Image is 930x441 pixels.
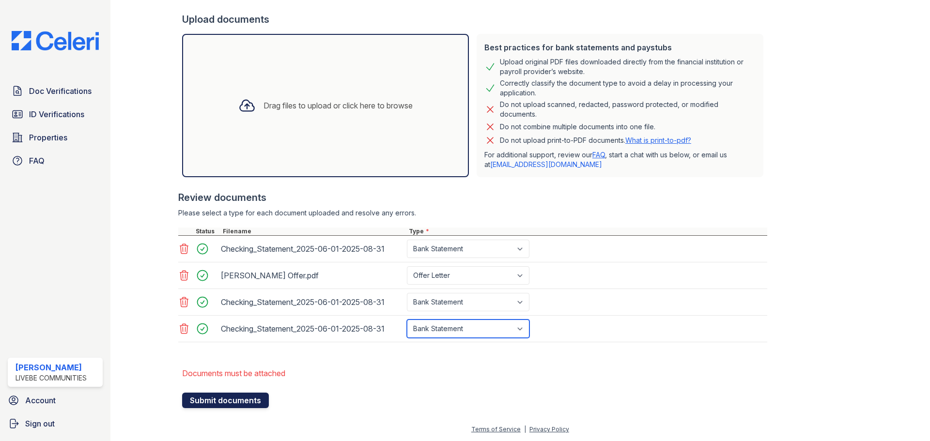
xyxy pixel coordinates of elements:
div: Drag files to upload or click here to browse [263,100,413,111]
div: Do not combine multiple documents into one file. [500,121,655,133]
div: [PERSON_NAME] Offer.pdf [221,268,403,283]
a: Privacy Policy [529,426,569,433]
div: Type [407,228,767,235]
a: FAQ [8,151,103,170]
div: Checking_Statement_2025-06-01-2025-08-31 [221,241,403,257]
a: Doc Verifications [8,81,103,101]
div: Review documents [178,191,767,204]
div: Status [194,228,221,235]
div: Upload original PDF files downloaded directly from the financial institution or payroll provider’... [500,57,756,76]
div: Filename [221,228,407,235]
span: ID Verifications [29,108,84,120]
div: Do not upload scanned, redacted, password protected, or modified documents. [500,100,756,119]
a: [EMAIL_ADDRESS][DOMAIN_NAME] [490,160,602,168]
a: Sign out [4,414,107,433]
div: Please select a type for each document uploaded and resolve any errors. [178,208,767,218]
a: What is print-to-pdf? [625,136,691,144]
div: Checking_Statement_2025-06-01-2025-08-31 [221,321,403,336]
span: Doc Verifications [29,85,92,97]
p: Do not upload print-to-PDF documents. [500,136,691,145]
a: ID Verifications [8,105,103,124]
a: Properties [8,128,103,147]
a: Account [4,391,107,410]
div: LiveBe Communities [15,373,87,383]
p: For additional support, review our , start a chat with us below, or email us at [484,150,756,169]
a: FAQ [592,151,605,159]
div: Correctly classify the document type to avoid a delay in processing your application. [500,78,756,98]
span: FAQ [29,155,45,167]
div: | [524,426,526,433]
span: Sign out [25,418,55,429]
a: Terms of Service [471,426,521,433]
li: Documents must be attached [182,364,767,383]
img: CE_Logo_Blue-a8612792a0a2168367f1c8372b55b34899dd931a85d93a1a3d3e32e68fde9ad4.png [4,31,107,50]
div: Checking_Statement_2025-06-01-2025-08-31 [221,294,403,310]
button: Submit documents [182,393,269,408]
div: [PERSON_NAME] [15,362,87,373]
span: Properties [29,132,67,143]
div: Upload documents [182,13,767,26]
span: Account [25,395,56,406]
div: Best practices for bank statements and paystubs [484,42,756,53]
